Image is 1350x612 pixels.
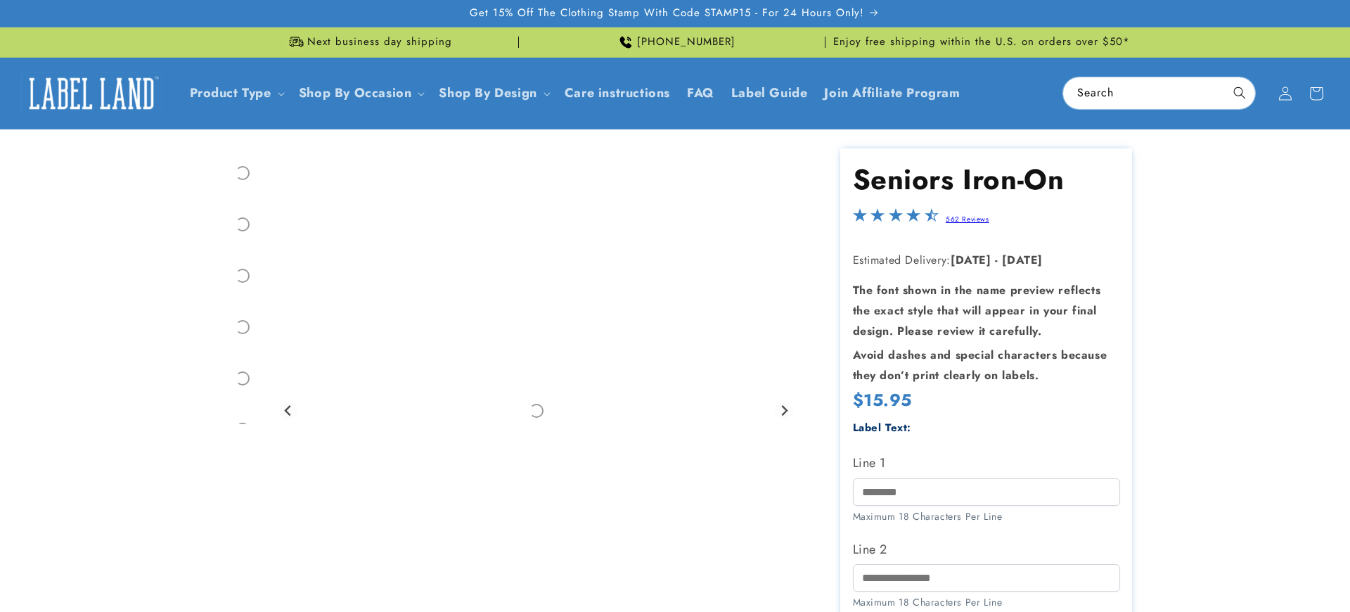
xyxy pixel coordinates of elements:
[218,27,519,57] div: Announcement
[946,214,989,224] a: 562 Reviews
[679,77,723,110] a: FAQ
[218,200,267,249] div: Go to slide 2
[525,27,825,57] div: Announcement
[190,84,271,102] a: Product Type
[21,72,162,115] img: Label Land
[470,6,864,20] span: Get 15% Off The Clothing Stamp With Code STAMP15 - For 24 Hours Only!
[951,252,991,268] strong: [DATE]
[218,251,267,300] div: Go to slide 3
[218,148,267,198] div: Go to slide 1
[853,282,1101,339] strong: The font shown in the name preview reflects the exact style that will appear in your final design...
[290,77,431,110] summary: Shop By Occasion
[816,77,968,110] a: Join Affiliate Program
[853,509,1120,524] div: Maximum 18 Characters Per Line
[218,302,267,352] div: Go to slide 4
[565,85,670,101] span: Care instructions
[218,405,267,454] div: Go to slide 6
[430,77,555,110] summary: Shop By Design
[16,66,167,120] a: Label Land
[307,35,452,49] span: Next business day shipping
[1002,252,1043,268] strong: [DATE]
[723,77,816,110] a: Label Guide
[1224,77,1255,108] button: Search
[556,77,679,110] a: Care instructions
[824,85,960,101] span: Join Affiliate Program
[831,27,1132,57] div: Announcement
[853,595,1120,610] div: Maximum 18 Characters Per Line
[853,538,1120,561] label: Line 2
[853,420,912,435] label: Label Text:
[853,250,1120,271] p: Estimated Delivery:
[299,85,412,101] span: Shop By Occasion
[279,401,298,420] button: Go to last slide
[439,84,536,102] a: Shop By Design
[687,85,714,101] span: FAQ
[218,354,267,403] div: Go to slide 5
[833,35,1130,49] span: Enjoy free shipping within the U.S. on orders over $50*
[775,401,794,420] button: Next slide
[853,347,1107,383] strong: Avoid dashes and special characters because they don’t print clearly on labels.
[853,452,1120,474] label: Line 1
[995,252,998,268] strong: -
[853,161,1120,198] h1: Seniors Iron-On
[181,77,290,110] summary: Product Type
[853,212,939,228] span: 4.4-star overall rating
[853,389,913,411] span: $15.95
[637,35,735,49] span: [PHONE_NUMBER]
[731,85,808,101] span: Label Guide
